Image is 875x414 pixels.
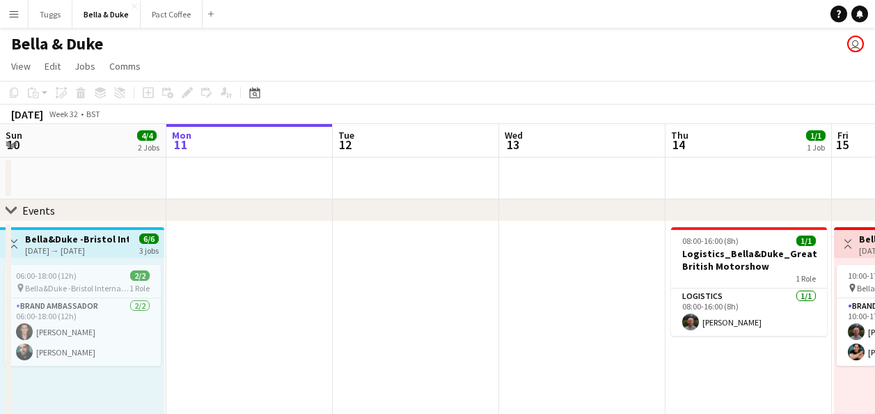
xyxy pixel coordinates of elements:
[72,1,141,28] button: Bella & Duke
[139,244,159,256] div: 3 jobs
[807,142,825,153] div: 1 Job
[45,60,61,72] span: Edit
[796,273,816,284] span: 1 Role
[11,107,43,121] div: [DATE]
[129,283,150,293] span: 1 Role
[139,233,159,244] span: 6/6
[835,137,849,153] span: 15
[338,129,354,141] span: Tue
[172,129,191,141] span: Mon
[5,298,161,366] app-card-role: Brand Ambassador2/206:00-18:00 (12h)[PERSON_NAME][PERSON_NAME]
[6,57,36,75] a: View
[25,245,129,256] div: [DATE] → [DATE]
[837,129,849,141] span: Fri
[796,236,816,246] span: 1/1
[22,204,55,217] div: Events
[847,36,864,52] app-user-avatar: Chubby Bear
[141,1,203,28] button: Pact Coffee
[29,1,72,28] button: Tuggs
[5,265,161,366] app-job-card: 06:00-18:00 (12h)2/2 Bella&Duke -Bristol International Balloon Fiesta1 RoleBrand Ambassador2/206:...
[11,60,31,72] span: View
[86,109,100,119] div: BST
[671,247,827,273] h3: Logistics_Bella&Duke_Great British Motorshow
[137,130,157,141] span: 4/4
[104,57,146,75] a: Comms
[671,129,688,141] span: Thu
[671,227,827,336] app-job-card: 08:00-16:00 (8h)1/1Logistics_Bella&Duke_Great British Motorshow1 RoleLogistics1/108:00-16:00 (8h)...
[671,289,827,336] app-card-role: Logistics1/108:00-16:00 (8h)[PERSON_NAME]
[806,130,826,141] span: 1/1
[109,60,141,72] span: Comms
[669,137,688,153] span: 14
[69,57,101,75] a: Jobs
[505,129,523,141] span: Wed
[74,60,95,72] span: Jobs
[6,129,22,141] span: Sun
[130,270,150,281] span: 2/2
[46,109,81,119] span: Week 32
[3,137,22,153] span: 10
[25,283,129,293] span: Bella&Duke -Bristol International Balloon Fiesta
[25,233,129,245] h3: Bella&Duke -Bristol International Balloon Fiesta
[503,137,523,153] span: 13
[336,137,354,153] span: 12
[11,33,103,54] h1: Bella & Duke
[138,142,159,153] div: 2 Jobs
[16,270,77,281] span: 06:00-18:00 (12h)
[682,236,739,246] span: 08:00-16:00 (8h)
[39,57,66,75] a: Edit
[170,137,191,153] span: 11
